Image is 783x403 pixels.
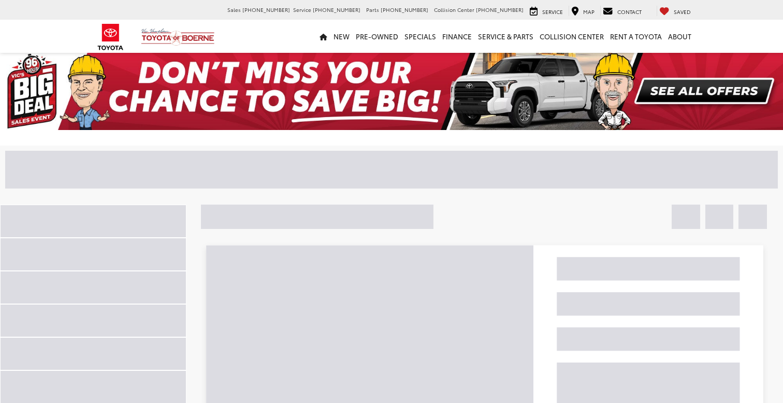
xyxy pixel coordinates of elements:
[600,6,644,16] a: Contact
[141,28,215,46] img: Vic Vaughan Toyota of Boerne
[242,6,290,13] span: [PHONE_NUMBER]
[330,20,353,53] a: New
[583,8,594,16] span: Map
[353,20,401,53] a: Pre-Owned
[366,6,379,13] span: Parts
[527,6,565,16] a: Service
[569,6,597,16] a: Map
[227,6,241,13] span: Sales
[542,8,563,16] span: Service
[475,20,536,53] a: Service & Parts: Opens in a new tab
[91,20,130,54] img: Toyota
[381,6,428,13] span: [PHONE_NUMBER]
[476,6,524,13] span: [PHONE_NUMBER]
[316,20,330,53] a: Home
[607,20,665,53] a: Rent a Toyota
[657,6,693,16] a: My Saved Vehicles
[665,20,694,53] a: About
[293,6,311,13] span: Service
[401,20,439,53] a: Specials
[536,20,607,53] a: Collision Center
[439,20,475,53] a: Finance
[434,6,474,13] span: Collision Center
[313,6,360,13] span: [PHONE_NUMBER]
[674,8,691,16] span: Saved
[617,8,642,16] span: Contact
